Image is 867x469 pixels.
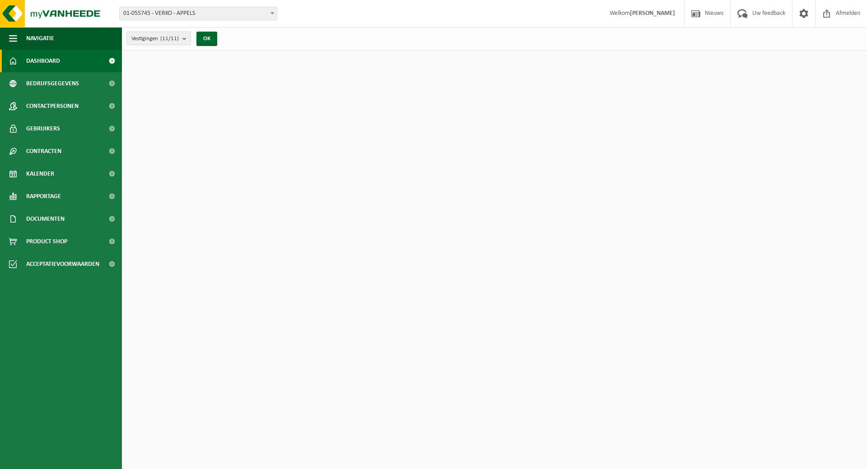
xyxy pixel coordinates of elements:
span: Documenten [26,208,65,230]
span: Rapportage [26,185,61,208]
count: (11/11) [160,36,179,42]
span: Contactpersonen [26,95,79,117]
span: Vestigingen [131,32,179,46]
span: Product Shop [26,230,67,253]
span: Acceptatievoorwaarden [26,253,99,275]
span: 01-055745 - VERKO - APPELS [119,7,277,20]
strong: [PERSON_NAME] [630,10,675,17]
span: Contracten [26,140,61,163]
span: Bedrijfsgegevens [26,72,79,95]
span: Navigatie [26,27,54,50]
button: OK [196,32,217,46]
span: 01-055745 - VERKO - APPELS [120,7,277,20]
span: Gebruikers [26,117,60,140]
span: Dashboard [26,50,60,72]
span: Kalender [26,163,54,185]
button: Vestigingen(11/11) [126,32,191,45]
